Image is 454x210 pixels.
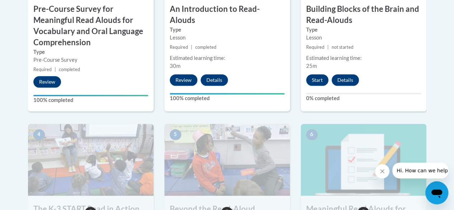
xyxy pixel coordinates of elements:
h3: Building Blocks of the Brain and Read-Alouds [301,4,426,26]
span: | [327,45,329,50]
h3: Pre-Course Survey for Meaningful Read Alouds for Vocabulary and Oral Language Comprehension [28,4,154,48]
div: Lesson [170,34,285,42]
label: Type [170,26,285,34]
button: Details [332,74,359,86]
label: Type [306,26,421,34]
span: completed [195,45,216,50]
label: Type [33,48,148,56]
span: Required [33,67,52,72]
button: Start [306,74,328,86]
img: Course Image [164,124,290,196]
button: Details [201,74,228,86]
div: Pre-Course Survey [33,56,148,64]
div: Estimated learning time: [170,54,285,62]
button: Review [33,76,61,88]
span: Required [306,45,324,50]
span: | [191,45,192,50]
img: Course Image [301,124,426,196]
img: Course Image [28,124,154,196]
iframe: Message from company [392,163,448,178]
div: Lesson [306,34,421,42]
iframe: Close message [375,164,389,178]
span: 5 [170,129,181,140]
label: 100% completed [170,94,285,102]
div: Your progress [170,93,285,94]
span: not started [332,45,354,50]
div: Your progress [33,95,148,96]
span: 25m [306,63,317,69]
span: Required [170,45,188,50]
label: 100% completed [33,96,148,104]
button: Review [170,74,197,86]
span: 4 [33,129,45,140]
label: 0% completed [306,94,421,102]
iframe: Button to launch messaging window [425,181,448,204]
div: Estimated learning time: [306,54,421,62]
span: | [55,67,56,72]
span: completed [59,67,80,72]
span: Hi. How can we help? [4,5,58,11]
h3: An Introduction to Read-Alouds [164,4,290,26]
span: 30m [170,63,181,69]
span: 6 [306,129,318,140]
